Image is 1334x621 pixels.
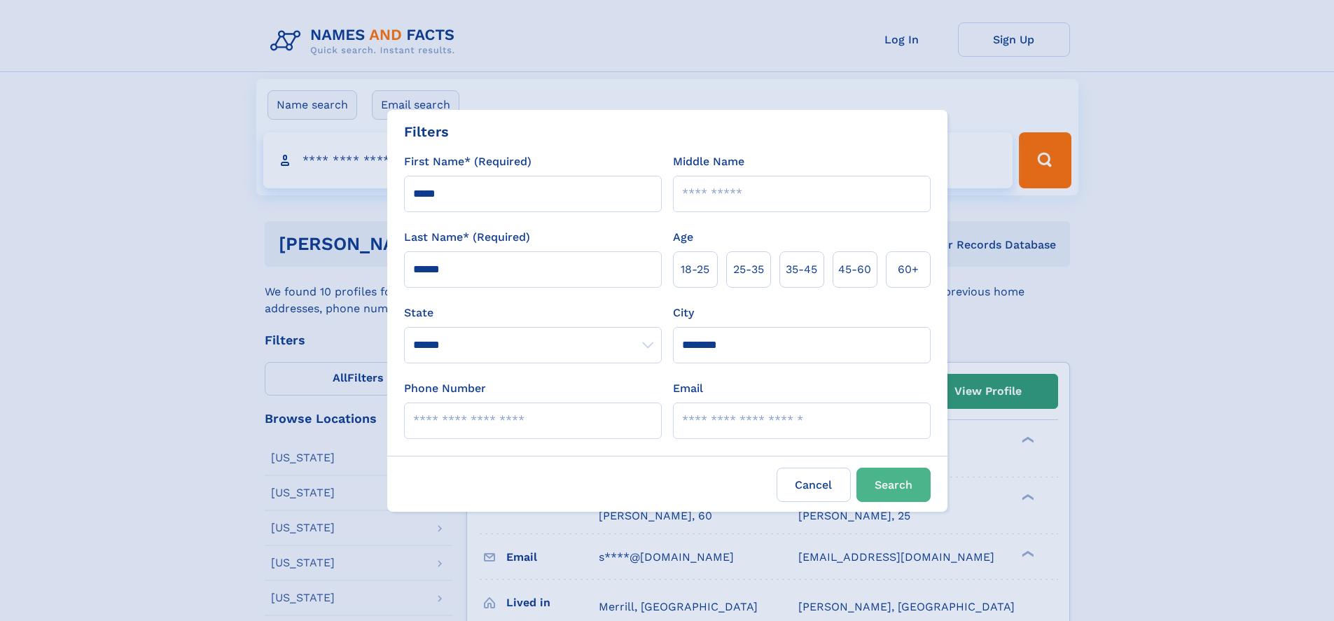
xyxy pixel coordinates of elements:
span: 45‑60 [838,261,871,278]
span: 35‑45 [786,261,817,278]
button: Search [856,468,931,502]
label: Email [673,380,703,397]
label: Age [673,229,693,246]
label: Cancel [777,468,851,502]
label: State [404,305,662,321]
label: City [673,305,694,321]
span: 18‑25 [681,261,709,278]
span: 60+ [898,261,919,278]
label: Last Name* (Required) [404,229,530,246]
div: Filters [404,121,449,142]
label: First Name* (Required) [404,153,531,170]
label: Middle Name [673,153,744,170]
span: 25‑35 [733,261,764,278]
label: Phone Number [404,380,486,397]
